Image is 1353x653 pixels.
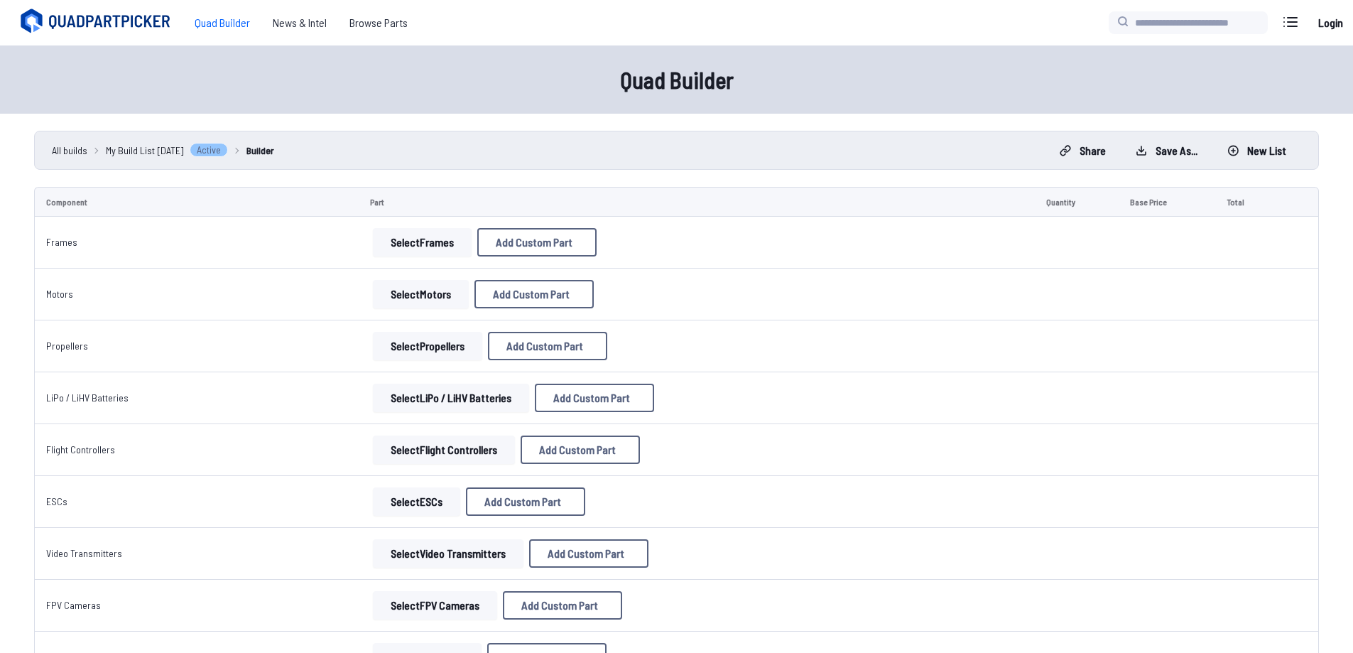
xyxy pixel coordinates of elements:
span: My Build List [DATE] [106,143,184,158]
span: Active [190,143,228,157]
a: SelectLiPo / LiHV Batteries [370,384,532,412]
button: SelectESCs [373,487,460,516]
button: Add Custom Part [474,280,594,308]
a: Quad Builder [183,9,261,37]
a: Flight Controllers [46,443,115,455]
span: Add Custom Part [496,237,572,248]
a: SelectFlight Controllers [370,436,518,464]
button: Add Custom Part [488,332,607,360]
button: Add Custom Part [477,228,597,257]
button: Add Custom Part [466,487,585,516]
a: SelectFPV Cameras [370,591,500,620]
button: Save as... [1124,139,1210,162]
a: Browse Parts [338,9,419,37]
span: Add Custom Part [493,288,570,300]
a: LiPo / LiHV Batteries [46,392,129,404]
a: News & Intel [261,9,338,37]
a: Motors [46,288,73,300]
a: SelectMotors [370,280,472,308]
a: SelectVideo Transmitters [370,539,526,568]
button: SelectVideo Transmitters [373,539,523,568]
a: Video Transmitters [46,547,122,559]
button: Share [1048,139,1118,162]
span: Add Custom Part [548,548,624,559]
span: Add Custom Part [484,496,561,507]
button: SelectFlight Controllers [373,436,515,464]
a: My Build List [DATE]Active [106,143,228,158]
td: Base Price [1119,187,1215,217]
button: SelectFrames [373,228,472,257]
a: Propellers [46,340,88,352]
a: SelectFrames [370,228,474,257]
button: SelectLiPo / LiHV Batteries [373,384,529,412]
button: SelectFPV Cameras [373,591,497,620]
td: Total [1215,187,1281,217]
td: Component [34,187,359,217]
button: Add Custom Part [529,539,648,568]
button: New List [1215,139,1298,162]
span: Add Custom Part [539,444,616,455]
td: Part [359,187,1035,217]
span: Add Custom Part [553,392,630,404]
button: Add Custom Part [535,384,654,412]
a: FPV Cameras [46,599,101,611]
h1: Quad Builder [222,63,1131,97]
a: Login [1313,9,1347,37]
span: Add Custom Part [521,600,598,611]
a: SelectESCs [370,487,463,516]
button: Add Custom Part [503,591,622,620]
a: ESCs [46,495,67,507]
td: Quantity [1035,187,1119,217]
a: All builds [52,143,87,158]
a: Frames [46,236,77,248]
span: Add Custom Part [506,340,583,352]
button: SelectMotors [373,280,469,308]
button: SelectPropellers [373,332,482,360]
button: Add Custom Part [521,436,640,464]
a: SelectPropellers [370,332,485,360]
a: Builder [246,143,274,158]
